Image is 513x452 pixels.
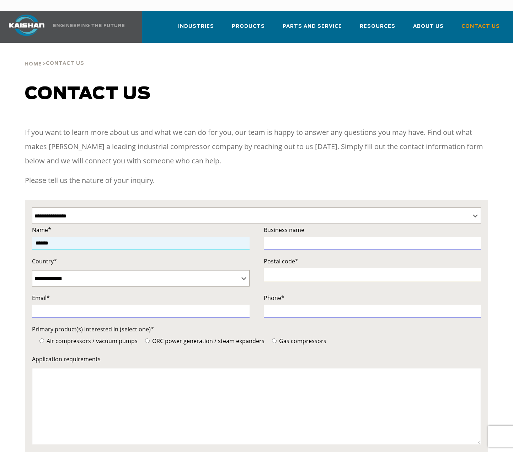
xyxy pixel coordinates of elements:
a: Parts and Service [283,17,342,41]
label: Country* [32,256,250,266]
span: Products [232,22,265,31]
p: If you want to learn more about us and what we can do for you, our team is happy to answer any qu... [25,125,488,168]
span: Air compressors / vacuum pumps [45,337,138,345]
span: Industries [178,22,214,31]
span: Gas compressors [278,337,326,345]
a: About Us [413,17,444,41]
span: About Us [413,22,444,31]
a: Resources [360,17,395,41]
span: Contact Us [461,22,500,31]
img: Engineering the future [53,24,124,27]
span: ORC power generation / steam expanders [151,337,264,345]
span: Contact us [25,85,151,103]
input: ORC power generation / steam expanders [145,338,150,343]
label: Email* [32,293,250,303]
a: Industries [178,17,214,41]
span: Home [25,62,42,67]
div: > [25,43,84,70]
a: Products [232,17,265,41]
p: Please tell us the nature of your inquiry. [25,173,488,188]
label: Application requirements [32,354,481,364]
a: Contact Us [461,17,500,41]
label: Postal code* [264,256,481,266]
label: Business name [264,225,481,235]
input: Gas compressors [272,338,277,343]
span: Contact Us [46,61,84,66]
span: Resources [360,22,395,31]
input: Air compressors / vacuum pumps [39,338,44,343]
span: Parts and Service [283,22,342,31]
a: Home [25,61,42,67]
label: Phone* [264,293,481,303]
label: Name* [32,225,250,235]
